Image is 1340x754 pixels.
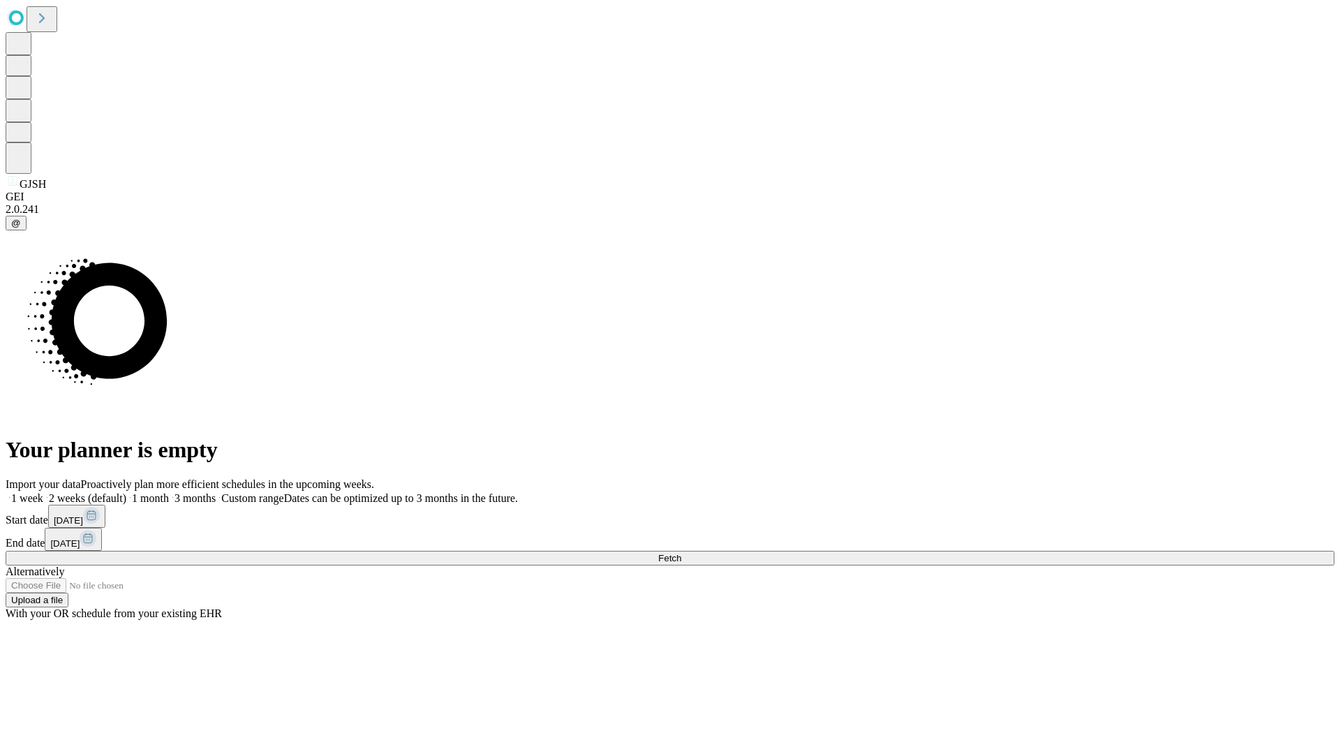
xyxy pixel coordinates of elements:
span: @ [11,218,21,228]
div: 2.0.241 [6,203,1334,216]
div: Start date [6,505,1334,528]
span: 3 months [174,492,216,504]
button: [DATE] [48,505,105,528]
span: Proactively plan more efficient schedules in the upcoming weeks. [81,478,374,490]
span: 1 month [132,492,169,504]
div: GEI [6,191,1334,203]
span: Fetch [658,553,681,563]
h1: Your planner is empty [6,437,1334,463]
span: With your OR schedule from your existing EHR [6,607,222,619]
button: Upload a file [6,593,68,607]
div: End date [6,528,1334,551]
button: [DATE] [45,528,102,551]
span: 1 week [11,492,43,504]
button: Fetch [6,551,1334,565]
span: Alternatively [6,565,64,577]
span: Import your data [6,478,81,490]
span: Custom range [221,492,283,504]
button: @ [6,216,27,230]
span: [DATE] [50,538,80,549]
span: GJSH [20,178,46,190]
span: 2 weeks (default) [49,492,126,504]
span: [DATE] [54,515,83,526]
span: Dates can be optimized up to 3 months in the future. [284,492,518,504]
